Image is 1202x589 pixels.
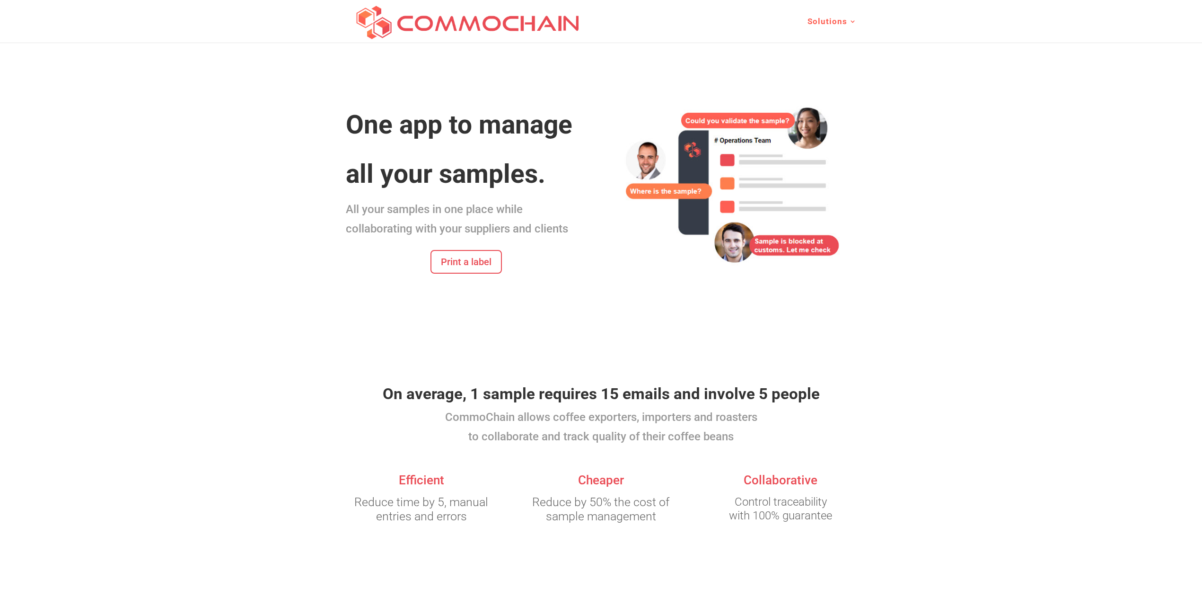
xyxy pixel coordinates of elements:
img: CommoChain-chat-for-samples [615,91,856,271]
span: Collaborative [744,473,817,487]
strong: all your samples. [346,159,545,189]
strong: On average, 1 sample requires 15 emails and involve 5 people [383,384,820,403]
span: Cheaper [578,473,624,487]
span: Efficient [399,473,444,487]
a: Print a label [430,250,502,274]
span: collaborating with your suppliers and clients [346,222,568,235]
a: Solutions [807,18,857,43]
span: Control traceability with 100% guarantee [729,495,832,522]
img: CommoChain [347,2,589,41]
strong: One app to manage [346,109,572,140]
span: Reduce by 50% the cost of sample management [532,495,669,523]
span: to collaborate and track quality of their coffee beans [468,430,734,443]
span: Reduce time by 5, manual entries and errors [354,495,488,523]
span: All your samples in one place while [346,203,523,216]
span: CommoChain allows coffee exporters, importers and roasters [445,411,757,424]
